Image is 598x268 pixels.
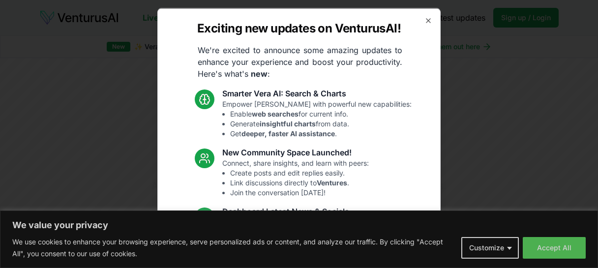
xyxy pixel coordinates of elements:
[254,237,322,245] strong: latest industry news
[230,187,369,197] li: Join the conversation [DATE]!
[317,178,347,186] strong: Ventures
[251,68,268,78] strong: new
[222,87,412,99] h3: Smarter Vera AI: Search & Charts
[301,227,348,236] strong: introductions
[260,119,316,127] strong: insightful charts
[230,109,412,119] li: Enable for current info.
[222,99,412,138] p: Empower [PERSON_NAME] with powerful new capabilities:
[230,237,381,246] li: Access articles.
[222,217,381,256] p: Enjoy a more streamlined, connected experience:
[230,119,412,128] li: Generate from data.
[242,247,322,255] strong: trending relevant social
[230,227,381,237] li: Standardized analysis .
[230,178,369,187] li: Link discussions directly to .
[197,20,401,36] h2: Exciting new updates on VenturusAI!
[222,158,369,197] p: Connect, share insights, and learn with peers:
[241,129,335,137] strong: deeper, faster AI assistance
[190,44,410,79] p: We're excited to announce some amazing updates to enhance your experience and boost your producti...
[230,128,412,138] li: Get .
[230,168,369,178] li: Create posts and edit replies easily.
[222,205,381,217] h3: Dashboard Latest News & Socials
[252,109,299,118] strong: web searches
[230,246,381,256] li: See topics.
[222,146,369,158] h3: New Community Space Launched!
